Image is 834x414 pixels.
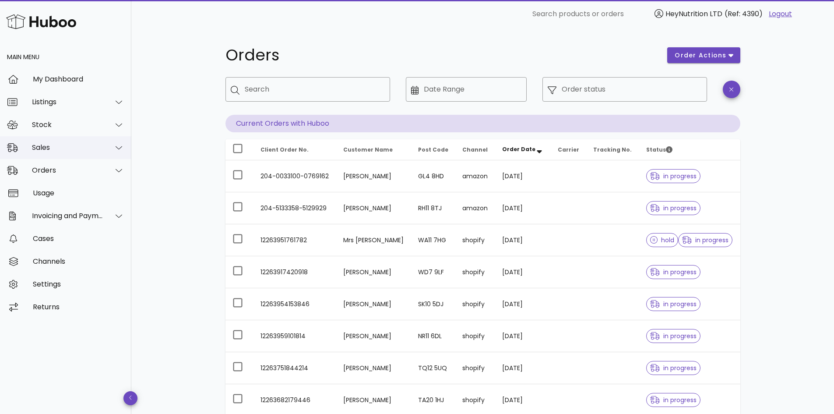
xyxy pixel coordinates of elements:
td: amazon [455,160,495,192]
p: Current Orders with Huboo [225,115,740,132]
th: Customer Name [336,139,411,160]
td: [PERSON_NAME] [336,352,411,384]
span: in progress [650,205,697,211]
td: [DATE] [495,320,551,352]
td: [PERSON_NAME] [336,288,411,320]
td: [DATE] [495,352,551,384]
span: (Ref: 4390) [725,9,763,19]
td: 12263751844214 [253,352,336,384]
td: 204-0033100-0769162 [253,160,336,192]
td: 12263954153846 [253,288,336,320]
td: amazon [455,192,495,224]
td: [PERSON_NAME] [336,192,411,224]
th: Carrier [551,139,586,160]
td: [DATE] [495,256,551,288]
div: Cases [33,234,124,243]
div: Invoicing and Payments [32,212,103,220]
span: Order Date [502,145,535,153]
span: in progress [682,237,728,243]
span: Carrier [558,146,579,153]
td: 204-5133358-5129929 [253,192,336,224]
th: Order Date: Sorted descending. Activate to remove sorting. [495,139,551,160]
td: SK10 5DJ [411,288,456,320]
img: Huboo Logo [6,12,76,31]
td: [PERSON_NAME] [336,160,411,192]
span: in progress [650,301,697,307]
span: in progress [650,173,697,179]
td: shopify [455,320,495,352]
h1: Orders [225,47,657,63]
span: order actions [674,51,727,60]
th: Channel [455,139,495,160]
div: Channels [33,257,124,265]
th: Tracking No. [586,139,639,160]
span: Customer Name [343,146,393,153]
div: My Dashboard [33,75,124,83]
td: TQ12 5UQ [411,352,456,384]
span: Tracking No. [593,146,632,153]
td: shopify [455,352,495,384]
th: Post Code [411,139,456,160]
span: Post Code [418,146,448,153]
span: Status [646,146,672,153]
td: [PERSON_NAME] [336,320,411,352]
td: [DATE] [495,224,551,256]
td: NR11 6DL [411,320,456,352]
div: Sales [32,143,103,152]
th: Client Order No. [253,139,336,160]
td: 12263951761782 [253,224,336,256]
div: Usage [33,189,124,197]
div: Listings [32,98,103,106]
td: shopify [455,256,495,288]
a: Logout [769,9,792,19]
td: WA11 7HG [411,224,456,256]
td: GL4 8HD [411,160,456,192]
td: shopify [455,288,495,320]
span: in progress [650,333,697,339]
span: in progress [650,397,697,403]
div: Returns [33,303,124,311]
td: shopify [455,224,495,256]
td: WD7 9LF [411,256,456,288]
td: RH11 8TJ [411,192,456,224]
td: [DATE] [495,160,551,192]
span: HeyNutrition LTD [665,9,722,19]
span: Channel [462,146,488,153]
span: hold [650,237,675,243]
button: order actions [667,47,740,63]
span: in progress [650,269,697,275]
div: Settings [33,280,124,288]
th: Status [639,139,740,160]
span: in progress [650,365,697,371]
td: [DATE] [495,288,551,320]
td: [DATE] [495,192,551,224]
td: 12263917420918 [253,256,336,288]
td: [PERSON_NAME] [336,256,411,288]
span: Client Order No. [260,146,309,153]
td: Mrs [PERSON_NAME] [336,224,411,256]
div: Stock [32,120,103,129]
div: Orders [32,166,103,174]
td: 12263959101814 [253,320,336,352]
